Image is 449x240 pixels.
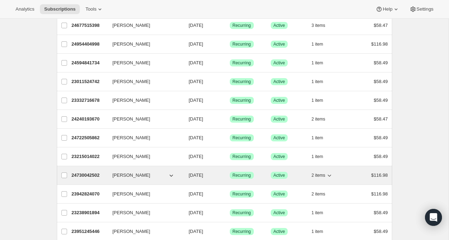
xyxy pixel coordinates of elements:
[189,98,203,103] span: [DATE]
[374,154,388,159] span: $58.49
[371,191,388,197] span: $116.98
[233,98,251,103] span: Recurring
[312,21,333,30] button: 3 items
[312,189,333,199] button: 2 items
[72,208,388,218] div: 23238901894[PERSON_NAME][DATE]SuccessRecurringSuccessActive1 item$58.49
[371,4,403,14] button: Help
[108,113,179,125] button: [PERSON_NAME]
[108,95,179,106] button: [PERSON_NAME]
[72,77,388,87] div: 23011524742[PERSON_NAME][DATE]SuccessRecurringSuccessActive1 item$58.49
[40,4,80,14] button: Subscriptions
[374,210,388,215] span: $58.49
[312,95,331,105] button: 1 item
[113,22,150,29] span: [PERSON_NAME]
[189,79,203,84] span: [DATE]
[374,229,388,234] span: $58.49
[371,41,388,47] span: $116.98
[113,59,150,66] span: [PERSON_NAME]
[233,23,251,28] span: Recurring
[233,210,251,216] span: Recurring
[425,209,442,226] div: Open Intercom Messenger
[72,58,388,68] div: 24594841734[PERSON_NAME][DATE]SuccessRecurringSuccessActive1 item$58.49
[374,98,388,103] span: $58.49
[312,135,323,141] span: 1 item
[233,79,251,84] span: Recurring
[72,114,388,124] div: 24240193670[PERSON_NAME][DATE]SuccessRecurringSuccessActive2 items$58.47
[233,172,251,178] span: Recurring
[312,154,323,159] span: 1 item
[274,210,285,216] span: Active
[189,229,203,234] span: [DATE]
[189,154,203,159] span: [DATE]
[72,170,388,180] div: 24730042502[PERSON_NAME][DATE]SuccessRecurringSuccessActive2 items$116.98
[274,172,285,178] span: Active
[233,116,251,122] span: Recurring
[374,135,388,140] span: $58.49
[374,79,388,84] span: $58.49
[113,153,150,160] span: [PERSON_NAME]
[312,227,331,236] button: 1 item
[233,229,251,234] span: Recurring
[72,95,388,105] div: 23332716678[PERSON_NAME][DATE]SuccessRecurringSuccessActive1 item$58.49
[189,60,203,65] span: [DATE]
[274,154,285,159] span: Active
[72,152,388,162] div: 23215014022[PERSON_NAME][DATE]SuccessRecurringSuccessActive1 item$58.49
[72,153,107,160] p: 23215014022
[85,6,96,12] span: Tools
[72,116,107,123] p: 24240193670
[108,170,179,181] button: [PERSON_NAME]
[72,41,107,48] p: 24954404998
[233,154,251,159] span: Recurring
[312,58,331,68] button: 1 item
[108,226,179,237] button: [PERSON_NAME]
[108,151,179,162] button: [PERSON_NAME]
[16,6,34,12] span: Analytics
[113,191,150,198] span: [PERSON_NAME]
[113,209,150,216] span: [PERSON_NAME]
[189,41,203,47] span: [DATE]
[113,228,150,235] span: [PERSON_NAME]
[312,152,331,162] button: 1 item
[72,78,107,85] p: 23011524742
[113,41,150,48] span: [PERSON_NAME]
[189,23,203,28] span: [DATE]
[72,133,388,143] div: 24722505862[PERSON_NAME][DATE]SuccessRecurringSuccessActive1 item$58.49
[233,135,251,141] span: Recurring
[108,39,179,50] button: [PERSON_NAME]
[81,4,108,14] button: Tools
[72,189,388,199] div: 23942824070[PERSON_NAME][DATE]SuccessRecurringSuccessActive2 items$116.98
[374,60,388,65] span: $58.49
[113,172,150,179] span: [PERSON_NAME]
[72,172,107,179] p: 24730042502
[189,135,203,140] span: [DATE]
[274,41,285,47] span: Active
[72,228,107,235] p: 23951245446
[72,209,107,216] p: 23238901894
[274,135,285,141] span: Active
[371,172,388,178] span: $116.98
[233,191,251,197] span: Recurring
[312,114,333,124] button: 2 items
[72,97,107,104] p: 23332716678
[312,229,323,234] span: 1 item
[108,132,179,144] button: [PERSON_NAME]
[312,77,331,87] button: 1 item
[312,208,331,218] button: 1 item
[108,57,179,69] button: [PERSON_NAME]
[312,191,325,197] span: 2 items
[189,191,203,197] span: [DATE]
[312,41,323,47] span: 1 item
[113,134,150,141] span: [PERSON_NAME]
[72,134,107,141] p: 24722505862
[312,98,323,103] span: 1 item
[113,78,150,85] span: [PERSON_NAME]
[374,23,388,28] span: $58.47
[312,23,325,28] span: 3 items
[189,116,203,122] span: [DATE]
[312,170,333,180] button: 2 items
[233,41,251,47] span: Recurring
[274,23,285,28] span: Active
[374,116,388,122] span: $58.47
[72,39,388,49] div: 24954404998[PERSON_NAME][DATE]SuccessRecurringSuccessActive1 item$116.98
[72,227,388,236] div: 23951245446[PERSON_NAME][DATE]SuccessRecurringSuccessActive1 item$58.49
